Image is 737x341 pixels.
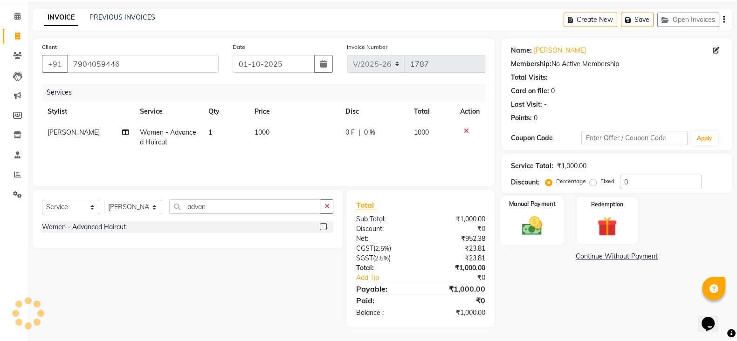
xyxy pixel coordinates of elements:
[433,273,492,283] div: ₹0
[140,128,196,146] span: Women - Advanced Haircut
[349,244,420,253] div: ( )
[511,133,582,143] div: Coupon Code
[511,59,551,69] div: Membership:
[169,199,320,214] input: Search or Scan
[511,161,553,171] div: Service Total:
[551,86,555,96] div: 0
[420,234,492,244] div: ₹952.38
[591,200,623,209] label: Redemption
[349,253,420,263] div: ( )
[511,46,532,55] div: Name:
[509,199,555,208] label: Manual Payment
[511,73,548,82] div: Total Visits:
[44,9,78,26] a: INVOICE
[534,113,537,123] div: 0
[511,59,723,69] div: No Active Membership
[349,263,420,273] div: Total:
[420,224,492,234] div: ₹0
[48,128,100,136] span: [PERSON_NAME]
[621,13,654,27] button: Save
[420,283,492,294] div: ₹1,000.00
[564,13,617,27] button: Create New
[356,244,373,252] span: CGST
[657,13,719,27] button: Open Invoices
[347,43,387,51] label: Invoice Number
[420,263,492,273] div: ₹1,000.00
[544,100,547,109] div: -
[420,308,492,318] div: ₹1,000.00
[42,222,126,232] div: Women - Advanced Haircut
[349,308,420,318] div: Balance :
[90,13,155,21] a: PREVIOUS INVOICES
[511,86,549,96] div: Card on file:
[134,101,203,122] th: Service
[557,161,586,171] div: ₹1,000.00
[249,101,340,122] th: Price
[420,253,492,263] div: ₹23.81
[349,295,420,306] div: Paid:
[600,177,614,185] label: Fixed
[691,131,718,145] button: Apply
[349,224,420,234] div: Discount:
[516,214,549,237] img: _cash.svg
[43,84,492,101] div: Services
[511,113,532,123] div: Points:
[408,101,455,122] th: Total
[591,214,623,239] img: _gift.svg
[42,55,68,73] button: +91
[203,101,248,122] th: Qty
[345,128,355,137] span: 0 F
[67,55,219,73] input: Search by Name/Mobile/Email/Code
[340,101,408,122] th: Disc
[420,214,492,224] div: ₹1,000.00
[349,273,432,283] a: Add Tip
[374,254,388,262] span: 2.5%
[255,128,269,136] span: 1000
[375,245,389,252] span: 2.5%
[581,131,688,145] input: Enter Offer / Coupon Code
[503,252,730,261] a: Continue Without Payment
[455,101,485,122] th: Action
[42,43,57,51] label: Client
[534,46,586,55] a: [PERSON_NAME]
[364,128,375,137] span: 0 %
[420,295,492,306] div: ₹0
[349,214,420,224] div: Sub Total:
[233,43,245,51] label: Date
[42,101,134,122] th: Stylist
[698,304,728,332] iframe: chat widget
[556,177,586,185] label: Percentage
[208,128,212,136] span: 1
[511,177,540,187] div: Discount:
[349,234,420,244] div: Net:
[356,254,372,262] span: SGST
[420,244,492,253] div: ₹23.81
[511,100,542,109] div: Last Visit:
[414,128,429,136] span: 1000
[349,283,420,294] div: Payable:
[358,128,360,137] span: |
[356,200,377,210] span: Total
